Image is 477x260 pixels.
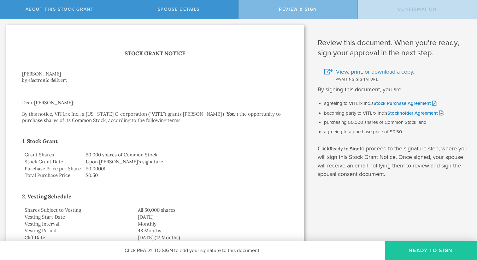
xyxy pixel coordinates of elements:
[398,7,437,12] span: Confirmation
[152,111,163,117] strong: VITL
[22,172,83,179] td: Total Purchase Price
[22,191,288,202] h2: 2. Vesting Schedule
[22,136,288,146] h2: 1. Stock Grant
[83,165,288,172] td: $0.00001
[22,234,135,241] td: Cliff Date
[22,165,83,172] td: Purchase Price per Share
[324,110,468,117] li: becoming party to VITLrx Inc.’s ,
[135,227,288,234] td: 48 Months
[22,49,288,58] h1: Stock Grant Notice
[324,100,468,107] li: agreeing to VITLrx Inc.’s ,
[83,158,288,165] td: Upon [PERSON_NAME]’s signature
[135,221,288,227] td: Monthly
[227,111,235,117] strong: You
[26,7,94,12] span: About this stock grant
[135,214,288,221] td: [DATE]
[22,111,288,124] p: By this notice, VITLrx Inc., a [US_STATE] C-corporation (“ ”) grants [PERSON_NAME] (“ “) the oppo...
[318,38,468,58] h1: Review this document. When you’re ready, sign your approval in the next step.
[22,71,288,77] div: [PERSON_NAME]
[83,151,288,158] td: 50,000 shares of Common Stock
[22,100,288,106] p: Dear [PERSON_NAME]:
[22,207,135,214] td: Shares Subject to Vesting
[330,146,360,152] b: Ready to Sign
[22,227,135,234] td: Vesting Period
[22,151,83,158] td: Grant Shares
[22,158,83,165] td: Stock Grant Date
[22,214,135,221] td: Vesting Start Date
[324,119,468,126] li: purchasing 50,000 shares of Common Stock, and
[374,100,436,106] a: Stock Purchase Agreement
[158,7,200,12] span: Spouse Details
[324,76,468,82] div: Awaiting signature
[279,7,317,12] span: Review & Sign
[135,207,288,214] td: All 50,000 shares
[336,68,414,76] span: View, print, or download a copy.
[135,234,288,241] td: [DATE] (12 Months)
[318,144,468,178] p: Click to proceed to the signature step, where you will sign this Stock Grant Notice. Once signed,...
[385,241,477,260] button: Ready to Sign
[22,221,135,227] td: Vesting Interval
[83,172,288,179] td: $0.50
[387,110,443,116] a: Stockholder Agreement
[324,129,468,135] li: agreeing to a purchase price of $0.50
[22,77,68,83] i: by electronic delivery
[125,247,261,254] span: Click READY TO SIGN to add your signature to this document.
[318,85,468,94] p: By signing this document, you are:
